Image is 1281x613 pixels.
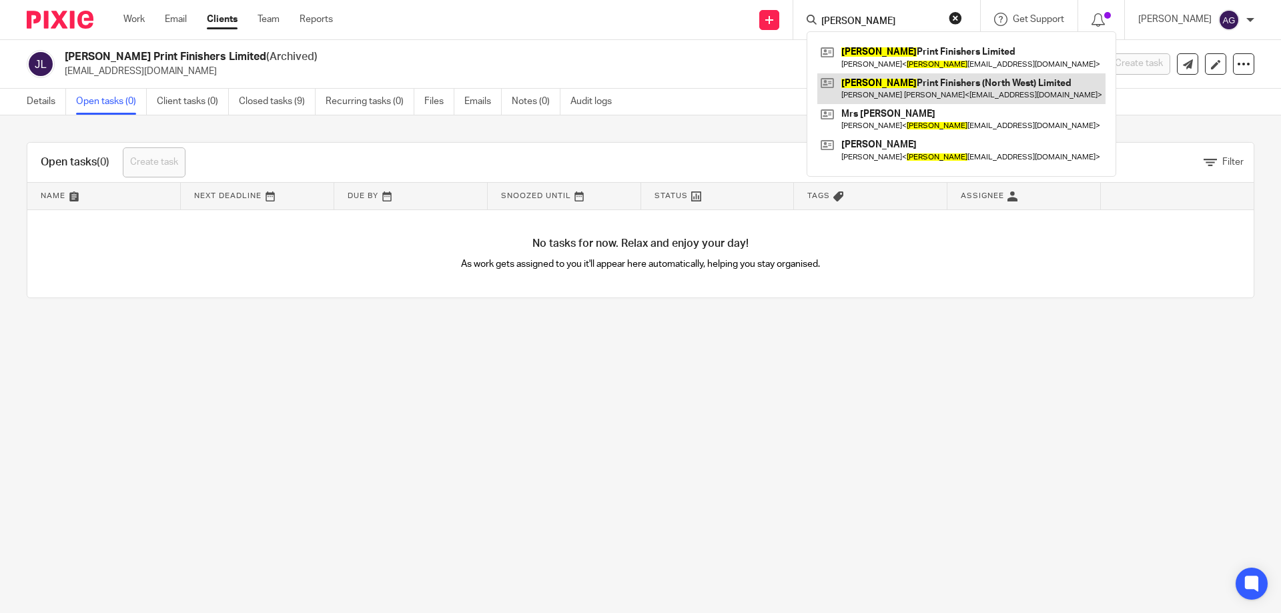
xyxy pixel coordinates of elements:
[1093,53,1170,75] button: Create task
[123,147,185,177] a: Create task
[334,257,947,271] p: As work gets assigned to you it'll appear here automatically, helping you stay organised.
[1218,9,1240,31] img: svg%3E
[97,157,109,167] span: (0)
[76,89,147,115] a: Open tasks (0)
[949,11,962,25] button: Clear
[464,89,502,115] a: Emails
[27,11,93,29] img: Pixie
[27,50,55,78] img: svg%3E
[165,13,187,26] a: Email
[157,89,229,115] a: Client tasks (0)
[27,89,66,115] a: Details
[326,89,414,115] a: Recurring tasks (0)
[570,89,622,115] a: Audit logs
[239,89,316,115] a: Closed tasks (9)
[655,192,688,199] span: Status
[27,237,1254,251] h4: No tasks for now. Relax and enjoy your day!
[1138,13,1212,26] p: [PERSON_NAME]
[207,13,238,26] a: Clients
[300,13,333,26] a: Reports
[1222,157,1244,167] span: Filter
[512,89,560,115] a: Notes (0)
[807,192,830,199] span: Tags
[258,13,280,26] a: Team
[41,155,109,169] h1: Open tasks
[65,50,871,64] h2: [PERSON_NAME] Print Finishers Limited
[266,51,318,62] span: (Archived)
[424,89,454,115] a: Files
[501,192,571,199] span: Snoozed Until
[65,65,1073,78] p: [EMAIL_ADDRESS][DOMAIN_NAME]
[1013,15,1064,24] span: Get Support
[123,13,145,26] a: Work
[820,16,940,28] input: Search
